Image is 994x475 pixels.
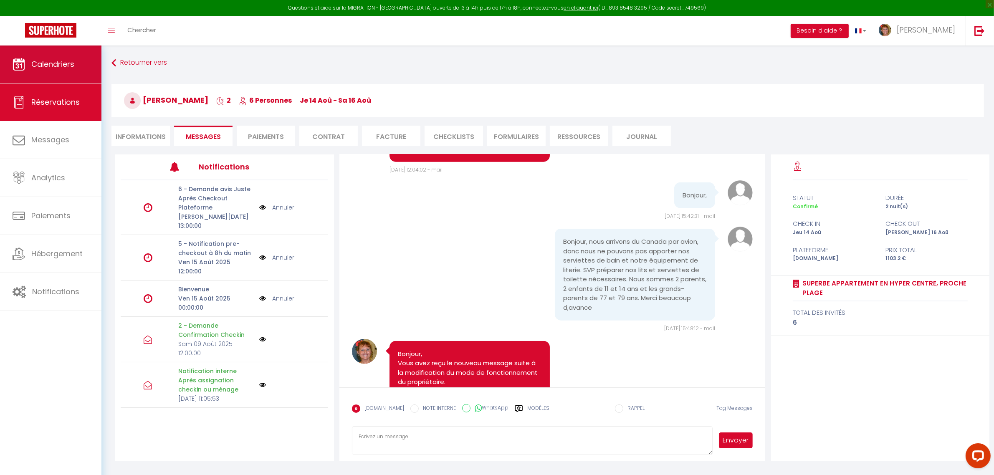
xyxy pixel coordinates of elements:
span: [PERSON_NAME] [124,95,208,105]
pre: Bonjour, nous arrivons du Canada par avion, donc nous ne pouvons pas apporter nos serviettes de b... [563,237,707,312]
li: Facture [362,126,420,146]
a: Chercher [121,16,162,45]
li: Informations [111,126,170,146]
a: Annuler [272,253,294,262]
div: 6 [793,318,968,328]
span: Analytics [31,172,65,183]
span: Hébergement [31,248,83,259]
span: Confirmé [793,203,818,210]
p: [DATE] 11:05:53 [178,394,254,403]
label: Modèles [527,404,549,419]
img: NO IMAGE [259,203,266,212]
img: avatar.png [728,227,753,252]
a: ... [PERSON_NAME] [873,16,966,45]
p: 5 - Notification pre-checkout à 8h du matin [178,239,254,258]
a: en cliquant ici [564,4,598,11]
p: Ven 15 Août 2025 12:00:00 [178,258,254,276]
span: Réservations [31,97,80,107]
button: Envoyer [719,432,753,448]
div: check in [787,219,880,229]
li: CHECKLISTS [425,126,483,146]
label: WhatsApp [470,404,508,413]
span: Notifications [32,286,79,297]
div: Plateforme [787,245,880,255]
li: Journal [612,126,671,146]
li: Contrat [299,126,358,146]
p: Sam 09 Août 2025 12:00:00 [178,339,254,358]
pre: Bonjour, [683,191,707,200]
span: [DATE] 15:48:12 - mail [664,325,715,332]
div: 2 nuit(s) [880,203,973,211]
li: Paiements [237,126,295,146]
span: Paiements [31,210,71,221]
span: je 14 Aoû - sa 16 Aoû [300,96,371,105]
div: [PERSON_NAME] 16 Aoû [880,229,973,237]
img: 16838748360797.jpg [352,339,377,364]
p: Réservation Appartement [GEOGRAPHIC_DATA] [178,412,254,440]
div: Prix total [880,245,973,255]
p: Ven 15 Août 2025 00:00:00 [178,294,254,312]
img: logout [974,25,985,36]
span: Tag Messages [716,404,753,412]
p: 6 - Demande avis Juste Après Checkout Plateforme [178,184,254,212]
img: NO IMAGE [259,382,266,388]
span: 2 [216,96,231,105]
span: 6 Personnes [239,96,292,105]
a: Annuler [272,203,294,212]
div: statut [787,193,880,203]
span: Calendriers [31,59,74,69]
div: check out [880,219,973,229]
p: 2 - Demande Confirmation Checkin [178,321,254,339]
p: [PERSON_NAME][DATE] 13:00:00 [178,212,254,230]
li: Ressources [550,126,608,146]
iframe: LiveChat chat widget [959,440,994,475]
div: [DOMAIN_NAME] [787,255,880,263]
img: Super Booking [25,23,76,38]
a: Superbe appartement en hyper centre, proche plage [799,278,968,298]
label: [DOMAIN_NAME] [360,404,404,414]
button: Besoin d'aide ? [791,24,849,38]
li: FORMULAIRES [487,126,546,146]
label: NOTE INTERNE [419,404,456,414]
p: Notification interne Après assignation checkin ou ménage [178,366,254,394]
span: Messages [31,134,69,145]
img: avatar.png [728,180,753,205]
span: [DATE] 12:04:02 - mail [390,166,443,173]
span: [DATE] 15:42:31 - mail [665,212,715,220]
h3: Notifications [199,157,285,176]
label: RAPPEL [623,404,645,414]
a: Annuler [272,294,294,303]
div: total des invités [793,308,968,318]
img: NO IMAGE [259,336,266,343]
a: Retourner vers [111,56,984,71]
pre: Bonjour, Vous avez reçu le nouveau message suite à la modification du mode de fonctionnement du p... [398,349,541,453]
img: NO IMAGE [259,253,266,262]
div: Jeu 14 Aoû [787,229,880,237]
span: Messages [186,132,221,141]
p: Bienvenue [178,285,254,294]
span: Chercher [127,25,156,34]
div: durée [880,193,973,203]
img: ... [879,24,891,36]
img: NO IMAGE [259,294,266,303]
span: [PERSON_NAME] [897,25,955,35]
div: 1103.2 € [880,255,973,263]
